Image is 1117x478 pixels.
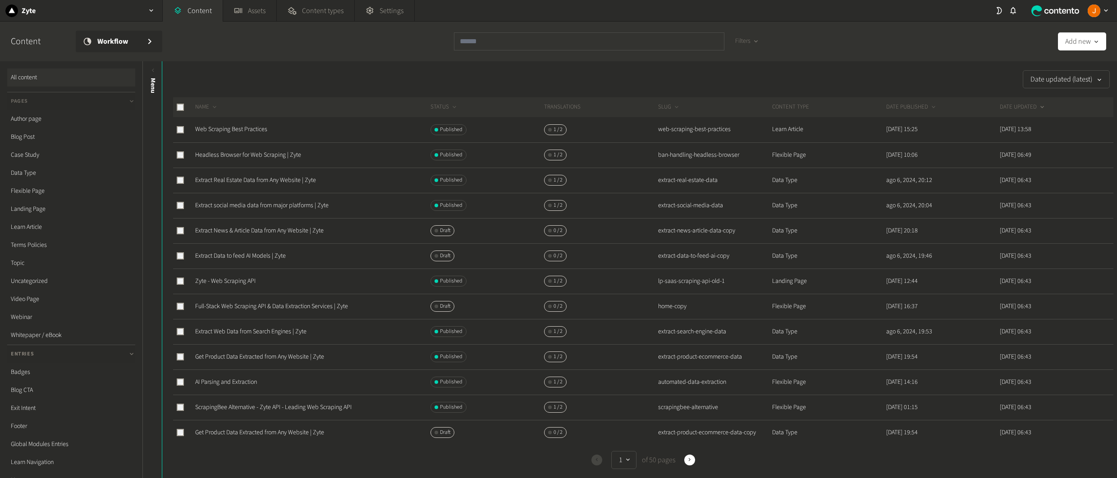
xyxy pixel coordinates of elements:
th: Translations [544,97,658,117]
time: [DATE] 06:43 [1000,277,1031,286]
button: DATE UPDATED [1000,103,1046,112]
span: Published [440,353,462,361]
a: Exit Intent [7,399,135,417]
a: Whitepaper / eBook [7,326,135,344]
button: NAME [195,103,218,112]
span: of 50 pages [640,455,675,465]
span: 1 / 2 [554,328,563,336]
span: Published [440,176,462,184]
td: Learn Article [772,117,886,142]
a: Topic [7,254,135,272]
td: extract-real-estate-data [658,168,772,193]
time: [DATE] 16:37 [886,302,918,311]
td: Flexible Page [772,369,886,395]
span: 0 / 2 [554,227,563,235]
time: [DATE] 06:49 [1000,150,1031,159]
span: Draft [440,252,450,260]
time: [DATE] 01:15 [886,403,918,412]
time: [DATE] 15:25 [886,125,918,134]
time: [DATE] 20:18 [886,226,918,235]
span: 1 / 2 [554,176,563,184]
a: Footer [7,417,135,435]
button: 1 [611,451,636,469]
time: [DATE] 13:58 [1000,125,1031,134]
a: Badges [7,363,135,381]
td: Data Type [772,193,886,218]
a: Video Page [7,290,135,308]
td: Data Type [772,168,886,193]
th: CONTENT TYPE [772,97,886,117]
td: Landing Page [772,269,886,294]
a: Extract Data to feed AI Models | Zyte [195,251,286,260]
td: scrapingbee-alternative [658,395,772,420]
time: ago 6, 2024, 20:04 [886,201,932,210]
a: Web Scraping Best Practices [195,125,267,134]
td: lp-saas-scraping-api-old-1 [658,269,772,294]
span: Published [440,277,462,285]
time: [DATE] 06:43 [1000,251,1031,260]
a: Extract News & Article Data from Any Website | Zyte [195,226,324,235]
span: 1 / 2 [554,403,563,411]
a: Workflow [76,31,162,52]
a: Learn Navigation [7,453,135,471]
time: [DATE] 06:43 [1000,176,1031,185]
td: Data Type [772,344,886,369]
td: Flexible Page [772,142,886,168]
a: Learn Article [7,218,135,236]
time: [DATE] 06:43 [1000,201,1031,210]
td: ban-handling-headless-browser [658,142,772,168]
button: Date updated (latest) [1023,70,1110,88]
td: Flexible Page [772,395,886,420]
button: SLUG [658,103,680,112]
span: Draft [440,428,450,437]
span: 0 / 2 [554,302,563,310]
td: extract-news-article-data-copy [658,218,772,243]
a: Blog CTA [7,381,135,399]
td: web-scraping-best-practices [658,117,772,142]
span: Published [440,378,462,386]
span: Workflow [97,36,139,47]
img: Zyte [5,5,18,17]
a: All content [7,68,135,86]
button: STATUS [430,103,458,112]
span: 1 / 2 [554,378,563,386]
span: Entries [11,350,34,358]
span: Draft [440,227,450,235]
a: ScrapingBee Alternative - Zyte API - Leading Web Scraping API [195,403,352,412]
button: DATE PUBLISHED [886,103,937,112]
span: Published [440,151,462,159]
h2: Zyte [22,5,36,16]
td: Data Type [772,218,886,243]
td: Data Type [772,243,886,269]
a: Data Type [7,164,135,182]
a: AI Parsing and Extraction [195,378,257,387]
a: Landing Page [7,200,135,218]
td: extract-product-ecommerce-data [658,344,772,369]
span: Published [440,328,462,336]
span: 1 / 2 [554,201,563,209]
a: Blog Post [7,128,135,146]
span: Published [440,126,462,134]
button: Filters [728,32,766,50]
a: Full-Stack Web Scraping API & Data Extraction Services | Zyte [195,302,348,311]
img: Josu Escalada [1088,5,1100,17]
time: ago 6, 2024, 19:53 [886,327,932,336]
time: [DATE] 06:43 [1000,226,1031,235]
a: Global Modules Entries [7,435,135,453]
td: Data Type [772,420,886,445]
a: Author page [7,110,135,128]
time: [DATE] 06:43 [1000,378,1031,387]
td: home-copy [658,294,772,319]
time: [DATE] 14:16 [886,378,918,387]
time: [DATE] 06:43 [1000,352,1031,361]
a: Get Product Data Extracted from Any Website | Zyte [195,352,324,361]
time: [DATE] 06:43 [1000,327,1031,336]
time: [DATE] 06:43 [1000,428,1031,437]
span: Filters [735,36,751,46]
td: extract-data-to-feed-ai-copy [658,243,772,269]
span: Menu [148,78,158,93]
span: Draft [440,302,450,310]
time: [DATE] 06:43 [1000,403,1031,412]
time: ago 6, 2024, 20:12 [886,176,932,185]
a: Terms Policies [7,236,135,254]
